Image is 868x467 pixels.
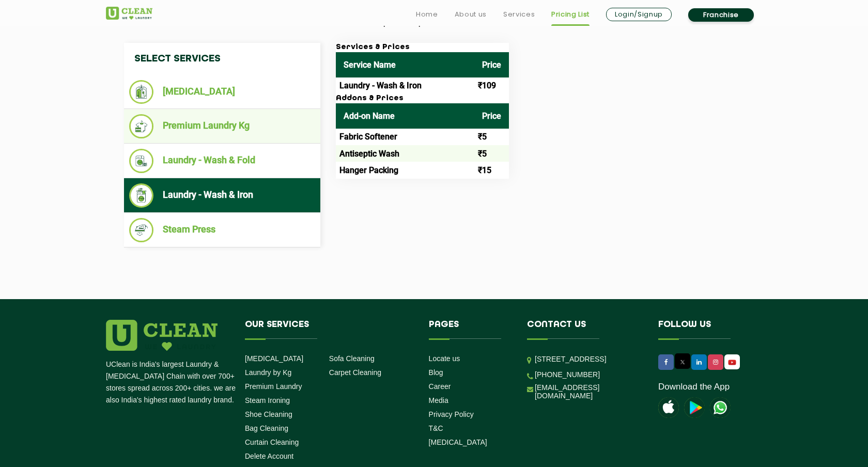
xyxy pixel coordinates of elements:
li: Premium Laundry Kg [129,114,315,138]
a: Career [429,382,451,391]
a: About us [455,8,487,21]
a: [PHONE_NUMBER] [535,370,600,379]
a: Steam Ironing [245,396,290,404]
a: Bag Cleaning [245,424,288,432]
img: Dry Cleaning [129,80,153,104]
a: [MEDICAL_DATA] [245,354,303,363]
li: Laundry - Wash & Iron [129,183,315,208]
li: Laundry - Wash & Fold [129,149,315,173]
li: Steam Press [129,218,315,242]
td: Hanger Packing [336,162,474,178]
a: Shoe Cleaning [245,410,292,418]
td: Antiseptic Wash [336,145,474,162]
th: Add-on Name [336,103,474,129]
a: Franchise [688,8,754,22]
img: playstoreicon.png [684,397,705,418]
th: Service Name [336,52,474,77]
img: logo.png [106,320,218,351]
img: UClean Laundry and Dry Cleaning [710,397,731,418]
a: Pricing List [551,8,590,21]
a: Download the App [658,382,730,392]
td: Fabric Softener [336,129,474,145]
th: Price [474,52,509,77]
img: Premium Laundry Kg [129,114,153,138]
a: Login/Signup [606,8,672,21]
img: Laundry - Wash & Fold [129,149,153,173]
p: UClean is India's largest Laundry & [MEDICAL_DATA] Chain with over 700+ stores spread across 200+... [106,359,237,406]
a: Services [503,8,535,21]
h3: Addons & Prices [336,94,509,103]
a: [EMAIL_ADDRESS][DOMAIN_NAME] [535,383,643,400]
td: Laundry - Wash & Iron [336,77,474,94]
a: Media [429,396,448,404]
h4: Select Services [124,43,320,75]
h3: Services & Prices [336,43,509,52]
a: [MEDICAL_DATA] [429,438,487,446]
a: Laundry by Kg [245,368,291,377]
img: Steam Press [129,218,153,242]
h4: Contact us [527,320,643,339]
th: Price [474,103,509,129]
img: UClean Laundry and Dry Cleaning [725,357,739,368]
img: apple-icon.png [658,397,679,418]
td: ₹5 [474,129,509,145]
a: Home [416,8,438,21]
h4: Our Services [245,320,413,339]
a: Carpet Cleaning [329,368,381,377]
a: Privacy Policy [429,410,474,418]
h4: Follow us [658,320,749,339]
a: Sofa Cleaning [329,354,375,363]
a: Curtain Cleaning [245,438,299,446]
a: T&C [429,424,443,432]
p: [STREET_ADDRESS] [535,353,643,365]
img: Laundry - Wash & Iron [129,183,153,208]
td: ₹109 [474,77,509,94]
td: ₹15 [474,162,509,178]
a: Blog [429,368,443,377]
td: ₹5 [474,145,509,162]
li: [MEDICAL_DATA] [129,80,315,104]
h4: Pages [429,320,512,339]
img: UClean Laundry and Dry Cleaning [106,7,152,20]
a: Delete Account [245,452,293,460]
a: Premium Laundry [245,382,302,391]
a: Locate us [429,354,460,363]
